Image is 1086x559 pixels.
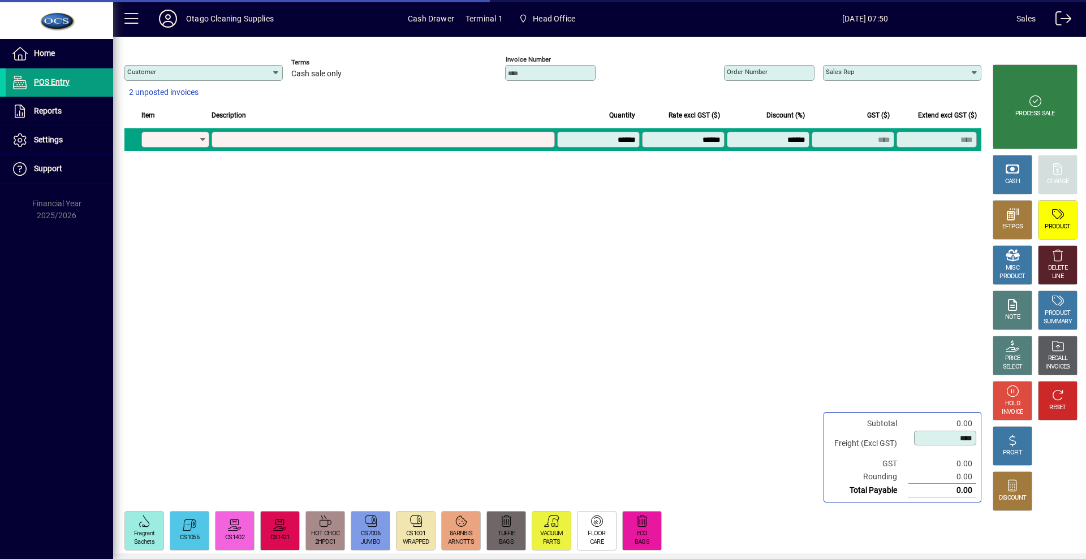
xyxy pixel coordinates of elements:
span: Reports [34,106,62,115]
span: Head Office [533,10,575,28]
a: Logout [1047,2,1072,39]
a: Reports [6,97,113,125]
span: Rate excl GST ($) [669,109,720,122]
div: Sachets [134,538,154,547]
td: 0.00 [908,417,976,430]
div: SUMMARY [1044,318,1072,326]
div: FLOOR [588,530,606,538]
span: Head Office [514,8,580,29]
div: INVOICE [1002,408,1023,417]
div: CARE [590,538,604,547]
div: MISC [1006,264,1019,272]
span: 2 unposted invoices [129,86,199,98]
span: Discount (%) [766,109,805,122]
span: Description [212,109,246,122]
span: Cash Drawer [408,10,454,28]
td: GST [829,457,908,470]
div: CHARGE [1047,177,1069,186]
div: DISCOUNT [999,494,1026,502]
div: WRAPPED [403,538,429,547]
div: JUMBO [361,538,381,547]
a: Support [6,155,113,183]
div: ARNOTTS [448,538,474,547]
div: PRODUCT [1045,309,1070,318]
div: PROCESS SALE [1015,110,1055,118]
div: HOLD [1005,400,1020,408]
span: Quantity [609,109,635,122]
mat-label: Sales rep [826,68,854,76]
td: Rounding [829,470,908,484]
div: CS7006 [361,530,380,538]
div: INVOICES [1045,363,1070,371]
div: 8ARNBIS [450,530,472,538]
div: NOTE [1005,313,1020,322]
span: [DATE] 07:50 [714,10,1016,28]
div: PRICE [1005,354,1020,363]
div: Sales [1016,10,1036,28]
span: Extend excl GST ($) [918,109,977,122]
span: Cash sale only [291,70,342,79]
a: Home [6,40,113,68]
div: PRODUCT [999,272,1025,281]
div: Fragrant [134,530,154,538]
div: LINE [1052,272,1063,281]
div: CS1421 [270,534,290,542]
div: CASH [1005,177,1020,186]
mat-label: Customer [127,68,156,76]
button: 2 unposted invoices [124,83,203,103]
span: Terminal 1 [466,10,503,28]
td: Total Payable [829,484,908,497]
div: CS1001 [406,530,425,538]
div: VACUUM [540,530,563,538]
td: 0.00 [908,470,976,484]
div: CS1402 [225,534,244,542]
span: POS Entry [34,77,70,86]
div: 2HPDC1 [315,538,336,547]
div: RESET [1049,404,1066,412]
div: BAGS [499,538,514,547]
span: GST ($) [867,109,890,122]
span: Settings [34,135,63,144]
div: PRODUCT [1045,223,1070,231]
div: CS1055 [180,534,199,542]
div: RECALL [1048,354,1068,363]
div: Otago Cleaning Supplies [186,10,274,28]
td: Freight (Excl GST) [829,430,908,457]
span: Home [34,49,55,58]
td: Subtotal [829,417,908,430]
mat-label: Order number [727,68,768,76]
div: ECO [637,530,648,538]
div: PROFIT [1003,449,1022,457]
div: DELETE [1048,264,1067,272]
div: HOT CHOC [311,530,339,538]
td: 0.00 [908,457,976,470]
div: BAGS [635,538,649,547]
button: Profile [150,8,186,29]
mat-label: Invoice number [506,55,551,63]
span: Support [34,164,62,173]
div: PARTS [543,538,561,547]
a: Settings [6,126,113,154]
span: Terms [291,59,359,66]
td: 0.00 [908,484,976,497]
span: Item [141,109,155,122]
div: SELECT [1003,363,1023,371]
div: EFTPOS [1002,223,1023,231]
div: TUFFIE [498,530,515,538]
